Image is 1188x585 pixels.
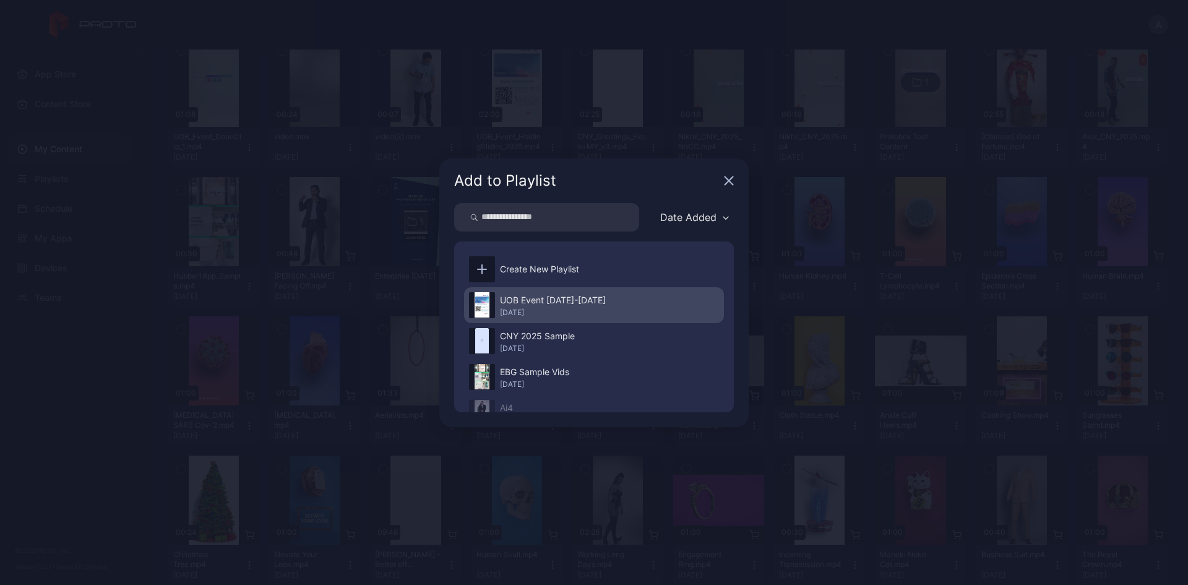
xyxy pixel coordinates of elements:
div: UOB Event [DATE]-[DATE] [500,293,606,308]
div: CNY 2025 Sample [500,329,575,344]
div: EBG Sample Vids [500,365,569,379]
div: Add to Playlist [454,173,719,188]
div: Ai4 [500,401,524,415]
div: [DATE] [500,344,575,353]
div: Date Added [660,211,717,223]
div: Create New Playlist [500,262,579,277]
button: Date Added [654,203,734,232]
div: [DATE] [500,379,569,389]
div: [DATE] [500,308,606,318]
